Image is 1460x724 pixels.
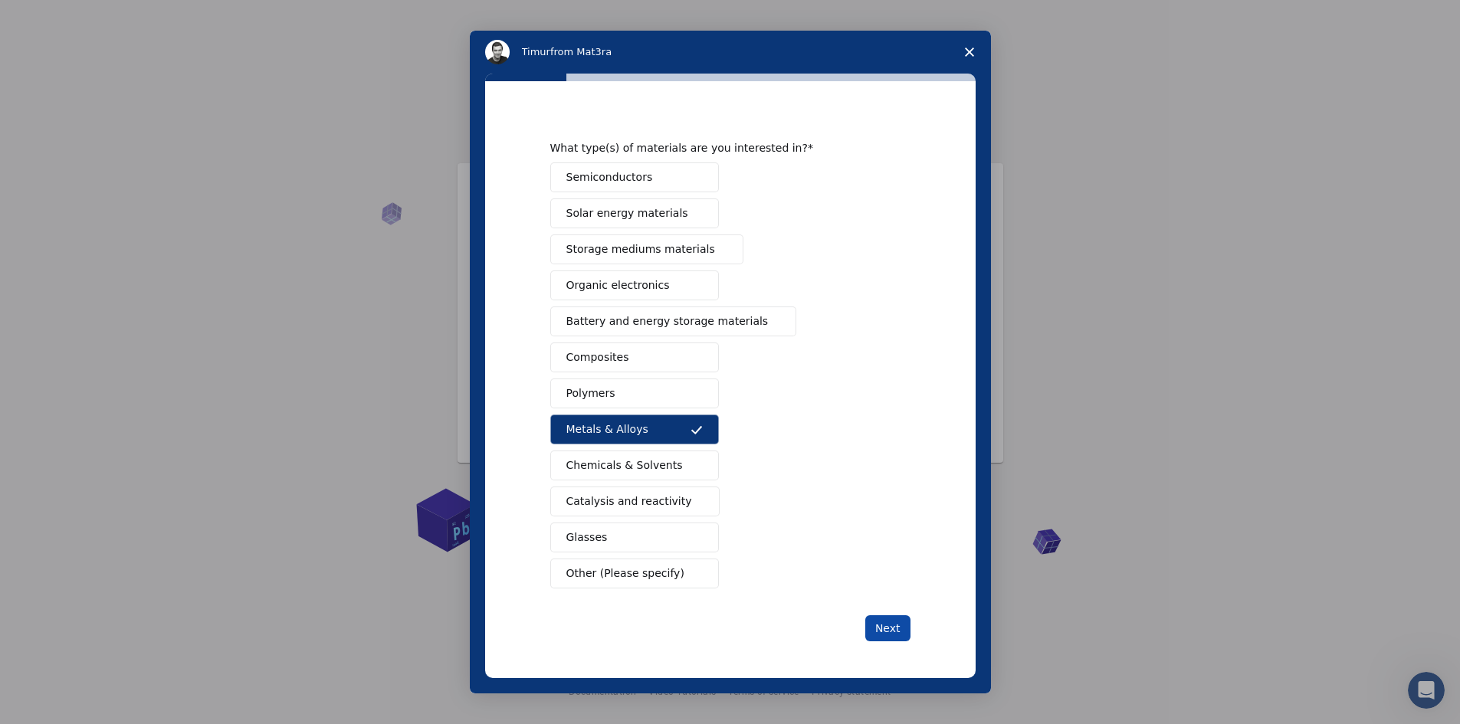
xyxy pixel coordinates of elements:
span: Storage mediums materials [566,241,715,257]
button: Chemicals & Solvents [550,450,719,480]
span: Assistance [25,11,99,25]
span: Semiconductors [566,169,653,185]
span: Composites [566,349,629,365]
button: Composites [550,342,719,372]
button: Battery and energy storage materials [550,306,797,336]
span: Glasses [566,529,608,545]
button: Solar energy materials [550,198,719,228]
button: Metals & Alloys [550,414,719,444]
img: Profile image for Timur [485,40,510,64]
button: Next [865,615,910,641]
span: Polymers [566,385,615,401]
span: from Mat3ra [550,46,612,57]
span: Other (Please specify) [566,565,684,581]
div: What type(s) of materials are you interested in? [550,141,887,155]
span: Organic electronics [566,277,670,293]
span: Metals & Alloys [566,421,648,437]
button: Other (Please specify) [550,559,719,588]
button: Polymers [550,378,719,408]
button: Semiconductors [550,162,719,192]
span: Battery and energy storage materials [566,313,769,329]
span: Chemicals & Solvents [566,457,683,473]
span: Close survey [948,31,991,74]
span: Solar energy materials [566,205,688,221]
button: Glasses [550,523,719,552]
button: Storage mediums materials [550,234,743,264]
span: Timur [522,46,550,57]
button: Organic electronics [550,270,719,300]
button: Catalysis and reactivity [550,486,720,516]
span: Catalysis and reactivity [566,493,692,509]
